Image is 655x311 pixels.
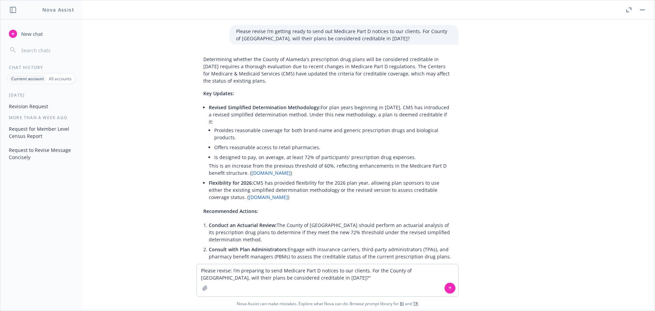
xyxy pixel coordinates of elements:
[203,90,234,97] span: Key Updates:
[1,65,82,70] div: Chat History
[209,179,452,201] p: CMS has provided flexibility for the 2026 plan year, allowing plan sponsors to use either the exi...
[42,6,74,13] h1: Nova Assist
[209,162,452,176] p: This is an increase from the previous threshold of 60%, reflecting enhancements in the Medicare P...
[1,115,82,121] div: More than a week ago
[6,101,77,112] button: Revision Request
[214,152,452,162] li: Is designed to pay, on average, at least 72% of participants' prescription drug expenses.
[6,144,77,163] button: Request to Revise Message Concisely
[249,194,288,200] a: [DOMAIN_NAME]
[49,76,72,82] p: All accounts
[20,45,74,55] input: Search chats
[6,28,77,40] button: New chat
[11,76,44,82] p: Current account
[209,246,452,260] p: Engage with insurance carriers, third-party administrators (TPAs), and pharmacy benefit managers ...
[209,104,452,125] p: For plan years beginning in [DATE], CMS has introduced a revised simplified determination method....
[236,28,452,42] p: Please revise I’m getting ready to send out Medicare Part D notices to our clients. For County of...
[1,92,82,98] div: [DATE]
[203,56,452,84] p: Determining whether the County of Alameda's prescription drug plans will be considered creditable...
[209,222,452,243] p: The County of [GEOGRAPHIC_DATA] should perform an actuarial analysis of its prescription drug pla...
[3,297,652,311] span: Nova Assist can make mistakes. Explore what Nova can do: Browse prompt library for and
[209,104,321,111] span: Revised Simplified Determination Methodology:
[251,170,291,176] a: [DOMAIN_NAME]
[209,180,253,186] span: Flexibility for 2026:
[6,123,77,142] button: Request for Member Level Census Report
[209,263,452,277] p: Ensure that Medicare-eligible individuals are informed about the creditable or non-creditable sta...
[214,125,452,142] li: Provides reasonable coverage for both brand-name and generic prescription drugs and biological pr...
[20,30,43,38] span: New chat
[214,142,452,152] li: Offers reasonable access to retail pharmacies.
[203,208,258,214] span: Recommended Actions:
[197,264,458,296] textarea: Please revise: I’m preparing to send Medicare Part D notices to our clients. For the County of [G...
[209,263,276,270] span: Provide Timely Notifications:
[209,246,288,253] span: Consult with Plan Administrators:
[209,222,277,228] span: Conduct an Actuarial Review:
[400,301,404,307] a: BI
[413,301,418,307] a: TR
